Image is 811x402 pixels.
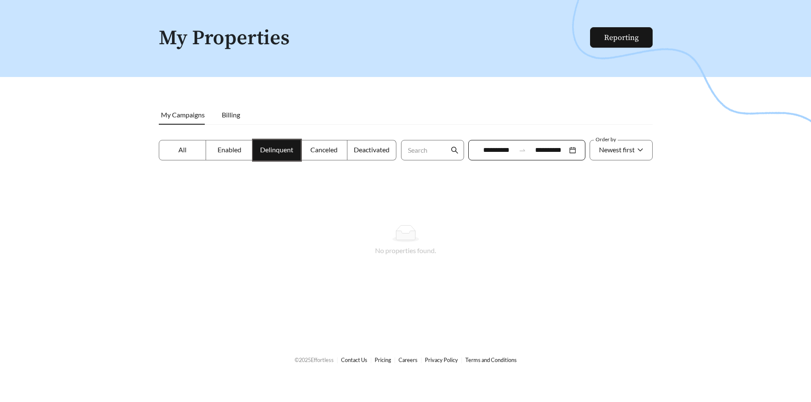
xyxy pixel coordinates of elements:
[354,145,390,154] span: Deactivated
[260,145,293,154] span: Delinquent
[590,27,653,48] button: Reporting
[599,145,635,154] span: Newest first
[310,145,338,154] span: Canceled
[519,146,526,154] span: to
[604,33,639,43] a: Reporting
[161,111,205,119] span: My Campaigns
[159,27,591,50] h1: My Properties
[519,146,526,154] span: swap-right
[178,145,186,154] span: All
[218,145,241,154] span: Enabled
[222,111,240,119] span: Billing
[451,146,459,154] span: search
[169,245,642,256] div: No properties found.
